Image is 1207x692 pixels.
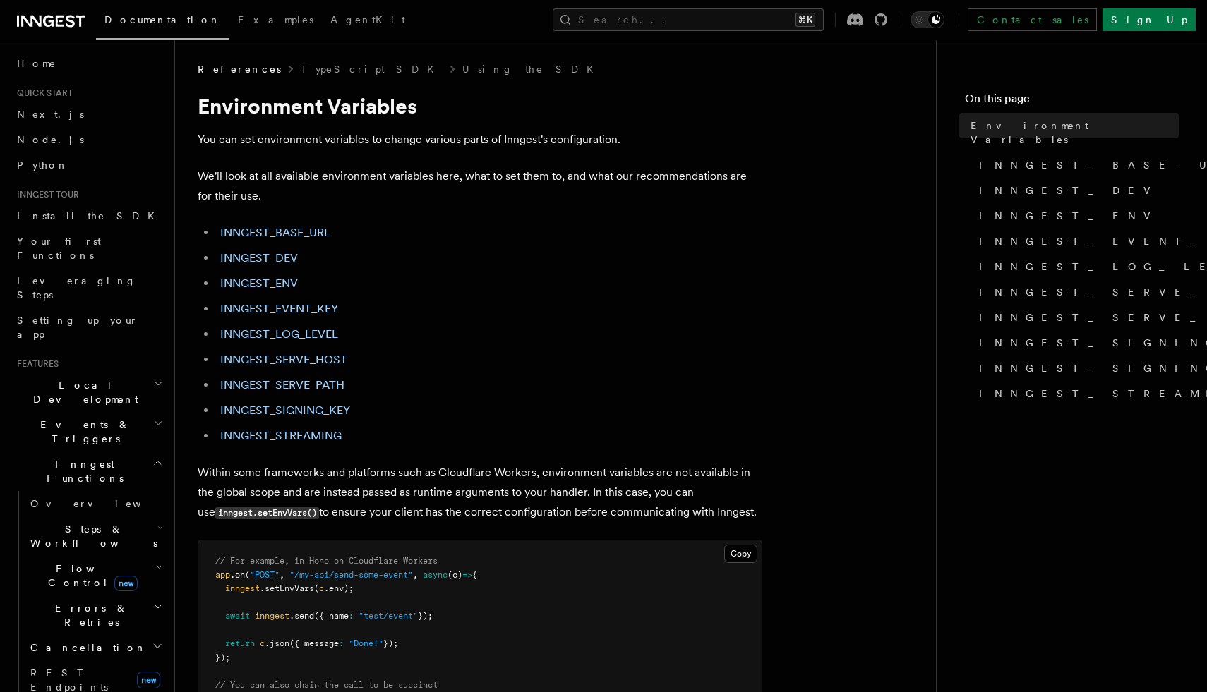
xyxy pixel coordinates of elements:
[314,583,319,593] span: (
[17,210,163,221] span: Install the SDK
[25,491,166,516] a: Overview
[349,611,354,621] span: :
[11,229,166,268] a: Your first Functions
[265,638,289,648] span: .json
[973,305,1179,330] a: INNGEST_SERVE_PATH
[289,570,413,580] span: "/my-api/send-some-event"
[17,236,101,261] span: Your first Functions
[215,570,230,580] span: app
[220,403,350,417] a: INNGEST_SIGNING_KEY
[245,570,250,580] span: (
[215,652,230,662] span: });
[973,330,1179,356] a: INNGEST_SIGNING_KEY
[1103,8,1196,31] a: Sign Up
[25,595,166,635] button: Errors & Retries
[255,611,289,621] span: inngest
[973,203,1179,229] a: INNGEST_ENV
[462,570,472,580] span: =>
[17,275,136,301] span: Leveraging Steps
[973,381,1179,406] a: INNGEST_STREAMING
[724,545,757,563] button: Copy
[339,638,344,648] span: :
[359,611,418,621] span: "test/event"
[104,14,221,25] span: Documentation
[25,635,166,660] button: Cancellation
[17,134,84,145] span: Node.js
[314,611,349,621] span: ({ name
[25,601,153,629] span: Errors & Retries
[230,570,245,580] span: .on
[911,11,944,28] button: Toggle dark mode
[11,451,166,491] button: Inngest Functions
[280,570,284,580] span: ,
[349,638,383,648] span: "Done!"
[11,308,166,347] a: Setting up your app
[198,130,762,150] p: You can set environment variables to change various parts of Inngest's configuration.
[25,641,147,655] span: Cancellation
[198,62,281,76] span: References
[260,638,265,648] span: c
[11,51,166,76] a: Home
[472,570,477,580] span: {
[973,178,1179,203] a: INNGEST_DEV
[250,570,280,580] span: "POST"
[229,4,322,38] a: Examples
[198,93,762,119] h1: Environment Variables
[137,672,160,688] span: new
[289,611,314,621] span: .send
[220,378,344,391] a: INNGEST_SERVE_PATH
[418,611,433,621] span: });
[462,62,602,76] a: Using the SDK
[448,570,462,580] span: (c)
[25,522,157,550] span: Steps & Workflows
[11,203,166,229] a: Install the SDK
[968,8,1097,31] a: Contact sales
[971,119,1179,147] span: Environment Variables
[330,14,405,25] span: AgentKit
[114,576,138,591] span: new
[979,183,1159,198] span: INNGEST_DEV
[215,507,319,519] code: inngest.setEnvVars()
[289,638,339,648] span: ({ message
[973,152,1179,178] a: INNGEST_BASE_URL
[17,109,84,120] span: Next.js
[965,113,1179,152] a: Environment Variables
[225,583,260,593] span: inngest
[324,583,354,593] span: .env);
[973,279,1179,305] a: INNGEST_SERVE_HOST
[979,209,1159,223] span: INNGEST_ENV
[11,418,154,446] span: Events & Triggers
[25,516,166,556] button: Steps & Workflows
[11,412,166,451] button: Events & Triggers
[11,268,166,308] a: Leveraging Steps
[220,353,347,366] a: INNGEST_SERVE_HOST
[220,251,298,265] a: INNGEST_DEV
[220,277,298,290] a: INNGEST_ENV
[11,378,154,406] span: Local Development
[198,463,762,523] p: Within some frameworks and platforms such as Cloudflare Workers, environment variables are not av...
[215,680,438,690] span: // You can also chain the call to be succinct
[260,583,314,593] span: .setEnvVars
[220,226,330,239] a: INNGEST_BASE_URL
[11,152,166,178] a: Python
[17,315,138,340] span: Setting up your app
[238,14,313,25] span: Examples
[11,189,79,200] span: Inngest tour
[973,229,1179,254] a: INNGEST_EVENT_KEY
[225,638,255,648] span: return
[220,327,338,341] a: INNGEST_LOG_LEVEL
[11,127,166,152] a: Node.js
[96,4,229,40] a: Documentation
[17,159,68,171] span: Python
[319,583,324,593] span: c
[11,372,166,412] button: Local Development
[215,556,438,566] span: // For example, in Hono on Cloudflare Workers
[413,570,418,580] span: ,
[973,356,1179,381] a: INNGEST_SIGNING_KEY_FALLBACK
[220,302,338,315] a: INNGEST_EVENT_KEY
[30,498,176,509] span: Overview
[322,4,414,38] a: AgentKit
[11,87,73,99] span: Quick start
[11,457,152,485] span: Inngest Functions
[225,611,250,621] span: await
